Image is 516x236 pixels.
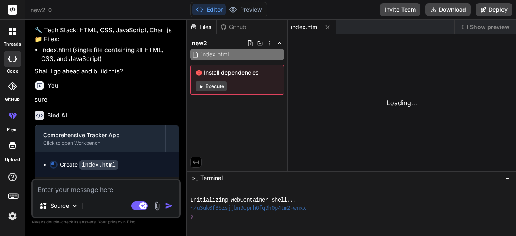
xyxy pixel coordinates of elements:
[7,68,18,75] label: code
[71,203,78,209] img: Pick Models
[187,23,216,31] div: Files
[200,50,229,59] span: index.html
[226,4,265,15] button: Preview
[190,196,296,205] span: Initializing WebContainer shell...
[190,204,306,213] span: ~/u3uk0f35zsjjbn9cprh6fq9h0p4tm2-wnxx
[192,39,207,47] span: new2
[7,126,18,133] label: prem
[476,3,512,16] button: Deploy
[505,174,510,182] span: −
[192,174,198,182] span: >_
[504,171,511,184] button: −
[192,4,226,15] button: Editor
[196,69,279,77] span: Install dependencies
[6,209,19,223] img: settings
[50,202,69,210] p: Source
[200,174,223,182] span: Terminal
[35,95,179,104] p: sure
[35,125,165,152] button: Comprehensive Tracker AppClick to open Workbench
[60,161,118,169] div: Create
[5,156,20,163] label: Upload
[35,17,179,44] p: 🔹 Project: Comprehensive Tracker App 🔧 Tech Stack: HTML, CSS, JavaScript, Chart.js 📁 Files:
[217,23,250,31] div: Github
[35,67,179,76] p: Shall I go ahead and build this?
[291,23,318,31] span: index.html
[5,96,20,103] label: GitHub
[470,23,510,31] span: Show preview
[165,202,173,210] img: icon
[41,46,179,64] li: index.html (single file containing all HTML, CSS, and JavaScript)
[108,219,123,224] span: privacy
[47,111,67,119] h6: Bind AI
[43,131,157,139] div: Comprehensive Tracker App
[196,81,227,91] button: Execute
[190,213,194,221] span: ❯
[288,34,516,171] div: Loading...
[31,218,181,226] p: Always double-check its answers. Your in Bind
[4,41,21,48] label: threads
[31,6,53,14] span: new2
[380,3,420,16] button: Invite Team
[79,160,118,170] code: index.html
[43,140,157,146] div: Click to open Workbench
[425,3,471,16] button: Download
[152,201,162,211] img: attachment
[48,81,58,90] h6: You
